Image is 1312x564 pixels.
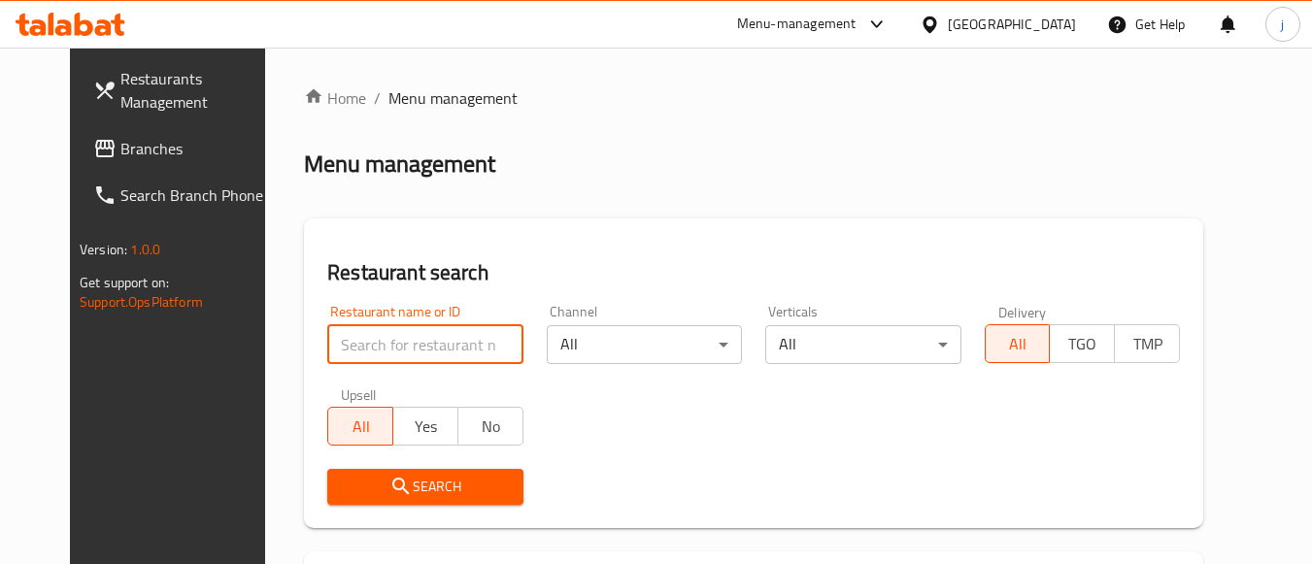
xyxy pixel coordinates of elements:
[78,55,289,125] a: Restaurants Management
[401,413,451,441] span: Yes
[998,305,1047,318] label: Delivery
[327,407,393,446] button: All
[304,149,495,180] h2: Menu management
[547,325,742,364] div: All
[1281,14,1284,35] span: j
[765,325,960,364] div: All
[120,67,274,114] span: Restaurants Management
[327,258,1180,287] h2: Restaurant search
[78,125,289,172] a: Branches
[1058,330,1107,358] span: TGO
[993,330,1043,358] span: All
[343,475,507,499] span: Search
[341,387,377,401] label: Upsell
[327,469,522,505] button: Search
[304,86,1203,110] nav: breadcrumb
[327,325,522,364] input: Search for restaurant name or ID..
[948,14,1076,35] div: [GEOGRAPHIC_DATA]
[374,86,381,110] li: /
[304,86,366,110] a: Home
[1049,324,1115,363] button: TGO
[1114,324,1180,363] button: TMP
[1123,330,1172,358] span: TMP
[120,137,274,160] span: Branches
[388,86,518,110] span: Menu management
[457,407,523,446] button: No
[985,324,1051,363] button: All
[80,289,203,315] a: Support.OpsPlatform
[130,237,160,262] span: 1.0.0
[466,413,516,441] span: No
[392,407,458,446] button: Yes
[80,237,127,262] span: Version:
[120,183,274,207] span: Search Branch Phone
[336,413,386,441] span: All
[78,172,289,218] a: Search Branch Phone
[80,270,169,295] span: Get support on:
[737,13,857,36] div: Menu-management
